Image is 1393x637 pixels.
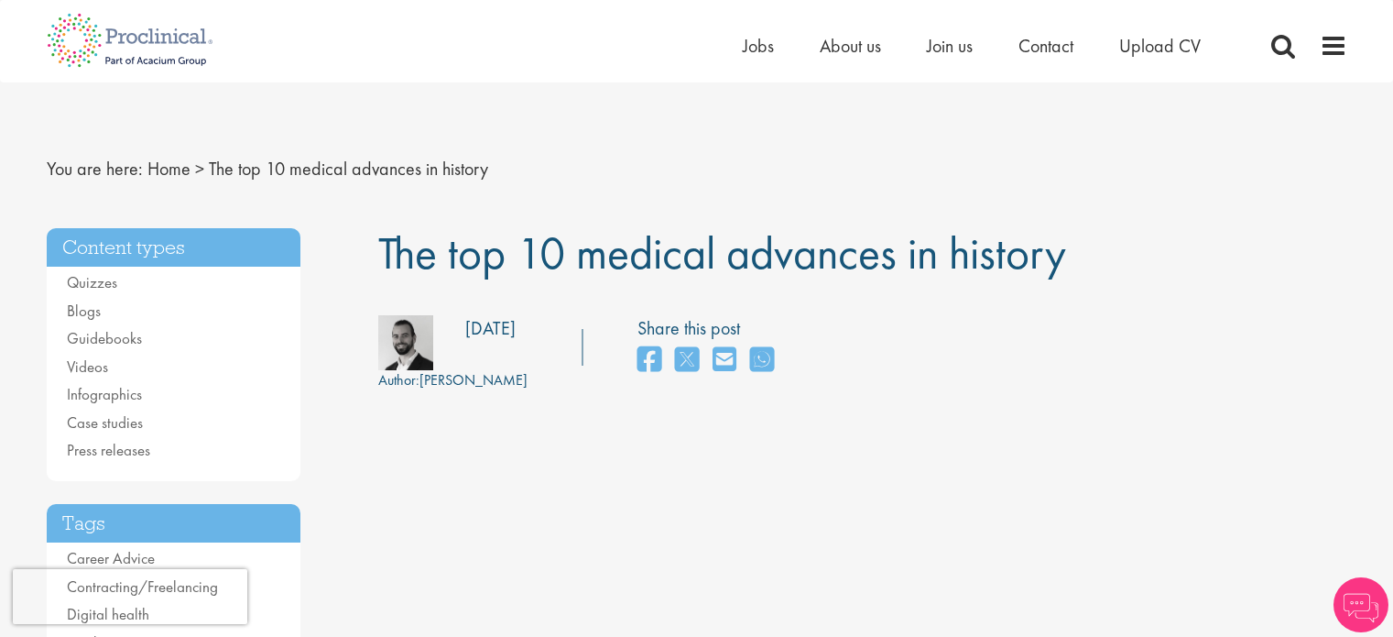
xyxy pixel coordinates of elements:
span: The top 10 medical advances in history [209,157,488,181]
a: Blogs [67,301,101,321]
h3: Tags [47,504,301,544]
a: Career Advice [67,548,155,568]
a: Infographics [67,384,142,404]
h3: Content types [47,228,301,268]
a: Upload CV [1119,34,1201,58]
a: share on facebook [637,341,661,380]
a: Jobs [743,34,774,58]
img: Chatbot [1333,577,1388,632]
iframe: reCAPTCHA [13,569,247,624]
a: share on whats app [750,341,774,380]
a: share on twitter [675,341,699,380]
a: breadcrumb link [147,157,190,181]
a: Join us [927,34,973,58]
a: Contact [1018,34,1073,58]
a: Case studies [67,412,143,433]
span: You are here: [47,157,143,181]
img: 76d2c18e-6ce3-4617-eefd-08d5a473185b [378,315,433,370]
a: Press releases [67,440,150,460]
a: About us [820,34,881,58]
span: Author: [378,370,419,390]
a: Quizzes [67,272,117,292]
div: [DATE] [465,315,516,342]
div: [PERSON_NAME] [378,370,528,391]
span: > [195,157,204,181]
a: Guidebooks [67,328,142,348]
a: share on email [713,341,736,380]
label: Share this post [637,315,783,342]
a: Videos [67,357,108,377]
span: The top 10 medical advances in history [378,224,1066,282]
